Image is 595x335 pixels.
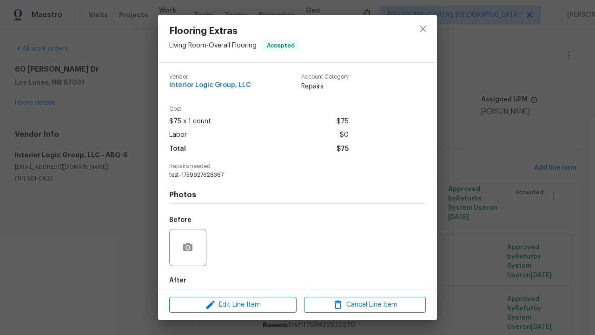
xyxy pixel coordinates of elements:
[169,106,349,112] span: Cost
[172,299,294,311] span: Edit Line Item
[169,82,251,89] span: Interior Logic Group, LLC
[169,26,299,36] span: Flooring Extras
[307,299,423,311] span: Cancel Line Item
[304,297,426,313] button: Cancel Line Item
[337,115,349,128] span: $75
[169,190,426,200] h4: Photos
[169,128,187,142] span: Labor
[169,115,211,128] span: $75 x 1 count
[169,142,186,156] span: Total
[301,82,349,91] span: Repairs
[169,297,297,313] button: Edit Line Item
[169,42,257,49] span: Living Room - Overall Flooring
[169,277,186,284] h5: After
[169,171,400,179] span: test-1759927628367
[340,128,349,142] span: $0
[301,74,349,80] span: Account Category
[169,74,251,80] span: Vendor
[263,41,298,50] span: Accepted
[169,163,426,169] span: Repairs needed
[169,217,192,223] h5: Before
[412,18,434,40] button: close
[337,142,349,156] span: $75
